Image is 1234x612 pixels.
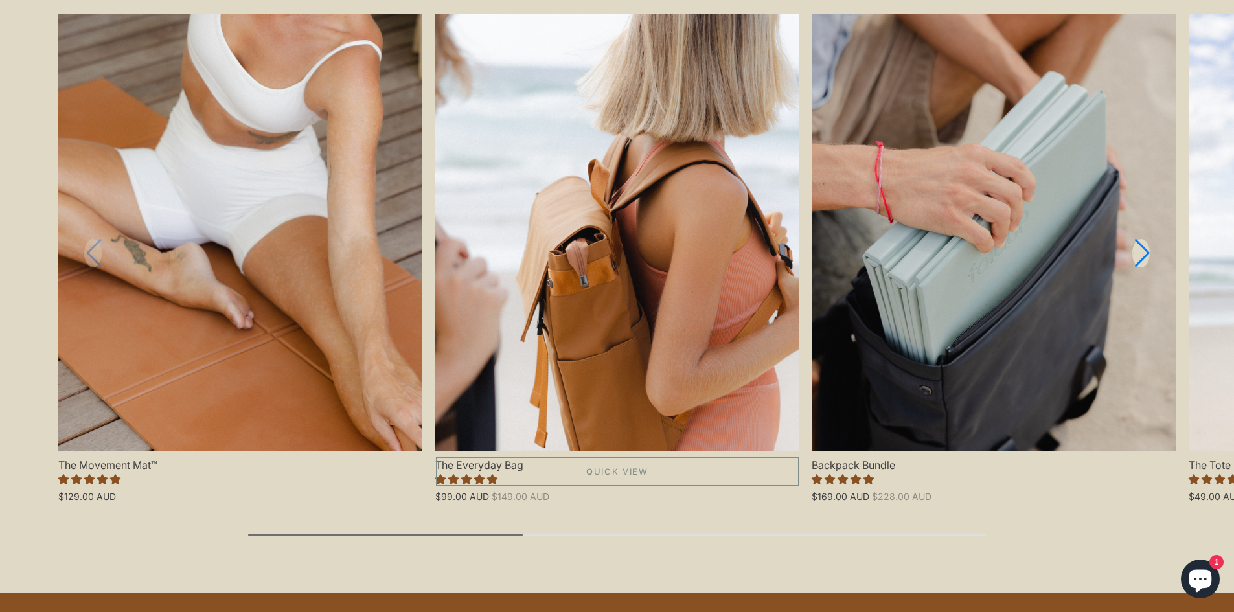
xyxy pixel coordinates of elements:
inbox-online-store-chat: Shopify online store chat [1177,560,1224,602]
a: Quick View [436,457,799,486]
a: Backpack Bundle 5.00 stars $169.00 AUD $228.00 AUD [812,451,1176,502]
span: $129.00 AUD [58,491,116,502]
span: $149.00 AUD [492,491,549,502]
span: 4.85 stars [58,473,120,486]
span: Backpack Bundle [812,451,1176,472]
span: The Movement Mat™ [58,451,422,472]
a: Next slide [1132,239,1150,267]
a: Backpack Bundle [812,14,1176,451]
span: The Everyday Bag [435,451,799,472]
a: The Everyday Bag 4.97 stars $99.00 AUD $149.00 AUD [435,451,799,502]
span: $99.00 AUD [435,491,489,502]
a: The Everyday Bag [435,14,799,451]
span: 5.00 stars [812,473,874,486]
span: $228.00 AUD [872,491,931,502]
a: The Movement Mat™ [58,14,422,451]
a: The Movement Mat™ 4.85 stars $129.00 AUD [58,451,422,502]
span: $169.00 AUD [812,491,869,502]
span: 4.97 stars [435,473,497,486]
